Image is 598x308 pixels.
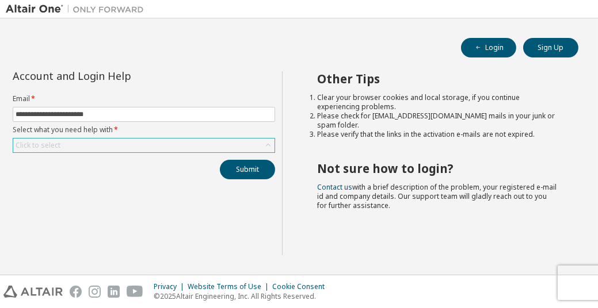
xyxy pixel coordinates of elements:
[70,286,82,298] img: facebook.svg
[317,93,558,111] li: Clear your browser cookies and local storage, if you continue experiencing problems.
[154,291,332,301] p: © 2025 Altair Engineering, Inc. All Rights Reserved.
[127,286,143,298] img: youtube.svg
[13,71,223,80] div: Account and Login Help
[220,160,275,179] button: Submit
[317,161,558,176] h2: Not sure how to login?
[3,286,63,298] img: altair_logo.svg
[523,38,578,57] button: Sign Up
[317,182,557,210] span: with a brief description of the problem, your registered e-mail id and company details. Our suppo...
[13,94,275,103] label: Email
[188,282,272,291] div: Website Terms of Use
[13,138,275,152] div: Click to select
[317,111,558,130] li: Please check for [EMAIL_ADDRESS][DOMAIN_NAME] mails in your junk or spam folder.
[16,141,60,150] div: Click to select
[317,182,352,192] a: Contact us
[89,286,101,298] img: instagram.svg
[461,38,516,57] button: Login
[317,130,558,139] li: Please verify that the links in the activation e-mails are not expired.
[13,125,275,134] label: Select what you need help with
[317,71,558,86] h2: Other Tips
[108,286,120,298] img: linkedin.svg
[272,282,332,291] div: Cookie Consent
[154,282,188,291] div: Privacy
[6,3,150,15] img: Altair One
